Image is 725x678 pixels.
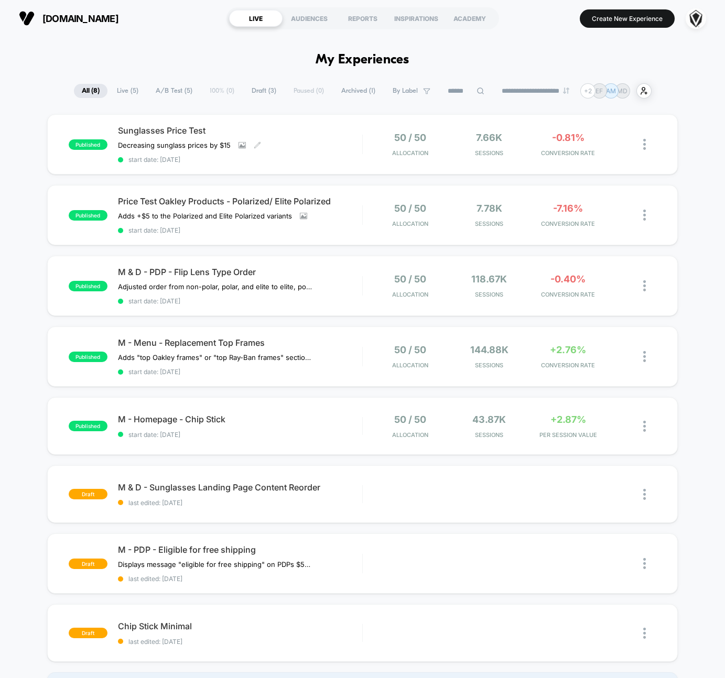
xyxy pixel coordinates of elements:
span: Sessions [452,431,526,439]
span: Displays message "eligible for free shipping" on PDPs $50+, [GEOGRAPHIC_DATA] only. [118,560,312,568]
span: +2.87% [550,414,586,425]
span: 50 / 50 [394,203,426,214]
span: [DOMAIN_NAME] [42,13,118,24]
span: Allocation [392,220,428,227]
div: INSPIRATIONS [389,10,443,27]
span: 7.66k [476,132,502,143]
div: ACADEMY [443,10,496,27]
h1: My Experiences [316,52,409,68]
span: Allocation [392,431,428,439]
span: PER SESSION VALUE [531,431,605,439]
span: last edited: [DATE] [118,499,362,507]
span: 50 / 50 [394,274,426,285]
span: Allocation [392,291,428,298]
img: close [643,139,646,150]
span: By Label [393,87,418,95]
span: Archived ( 1 ) [333,84,383,98]
span: CONVERSION RATE [531,362,605,369]
span: draft [69,489,107,499]
span: 50 / 50 [394,344,426,355]
span: published [69,421,107,431]
span: Sessions [452,362,526,369]
div: REPORTS [336,10,389,27]
span: M - Homepage - Chip Stick [118,414,362,424]
span: 118.67k [471,274,507,285]
span: start date: [DATE] [118,226,362,234]
span: Allocation [392,149,428,157]
span: A/B Test ( 5 ) [148,84,200,98]
span: Live ( 5 ) [109,84,146,98]
span: 50 / 50 [394,414,426,425]
span: Sunglasses Price Test [118,125,362,136]
img: ppic [686,8,706,29]
p: EF [596,87,603,95]
span: start date: [DATE] [118,156,362,163]
span: Adds "top Oakley frames" or "top Ray-Ban frames" section to replacement lenses for Oakley and Ray... [118,353,312,362]
span: published [69,210,107,221]
span: Adjusted order from non-polar, polar, and elite to elite, polar, and non-polar in variant [118,282,312,291]
span: Sessions [452,291,526,298]
span: CONVERSION RATE [531,291,605,298]
span: last edited: [DATE] [118,575,362,583]
img: close [643,558,646,569]
span: last edited: [DATE] [118,638,362,646]
span: start date: [DATE] [118,431,362,439]
span: M & D - PDP - Flip Lens Type Order [118,267,362,277]
span: start date: [DATE] [118,368,362,376]
img: Visually logo [19,10,35,26]
div: LIVE [229,10,283,27]
p: AM [606,87,616,95]
button: [DOMAIN_NAME] [16,10,122,27]
span: 144.88k [470,344,508,355]
p: MD [617,87,627,95]
button: ppic [683,8,709,29]
span: All ( 8 ) [74,84,107,98]
span: draft [69,628,107,638]
span: Decreasing sunglass prices by $15 [118,141,231,149]
span: CONVERSION RATE [531,149,605,157]
span: -7.16% [553,203,583,214]
span: M - Menu - Replacement Top Frames [118,337,362,348]
span: Sessions [452,220,526,227]
img: close [643,210,646,221]
span: CONVERSION RATE [531,220,605,227]
button: Create New Experience [580,9,675,28]
span: -0.81% [552,132,585,143]
span: M & D - Sunglasses Landing Page Content Reorder [118,482,362,493]
span: M - PDP - Eligible for free shipping [118,544,362,555]
span: published [69,281,107,291]
img: close [643,280,646,291]
img: close [643,489,646,500]
span: Adds +$5 to the Polarized and Elite Polarized variants [118,212,292,220]
span: Chip Stick Minimal [118,621,362,631]
div: + 2 [580,83,596,99]
img: close [643,351,646,362]
div: AUDIENCES [283,10,336,27]
img: end [563,88,569,94]
span: published [69,139,107,150]
span: Allocation [392,362,428,369]
span: 50 / 50 [394,132,426,143]
span: Sessions [452,149,526,157]
span: +2.76% [550,344,586,355]
span: 7.78k [477,203,502,214]
span: -0.40% [550,274,586,285]
span: draft [69,559,107,569]
img: close [643,628,646,639]
span: 43.87k [472,414,506,425]
img: close [643,421,646,432]
span: published [69,352,107,362]
span: start date: [DATE] [118,297,362,305]
span: Price Test Oakley Products - Polarized/ Elite Polarized [118,196,362,206]
span: Draft ( 3 ) [244,84,284,98]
